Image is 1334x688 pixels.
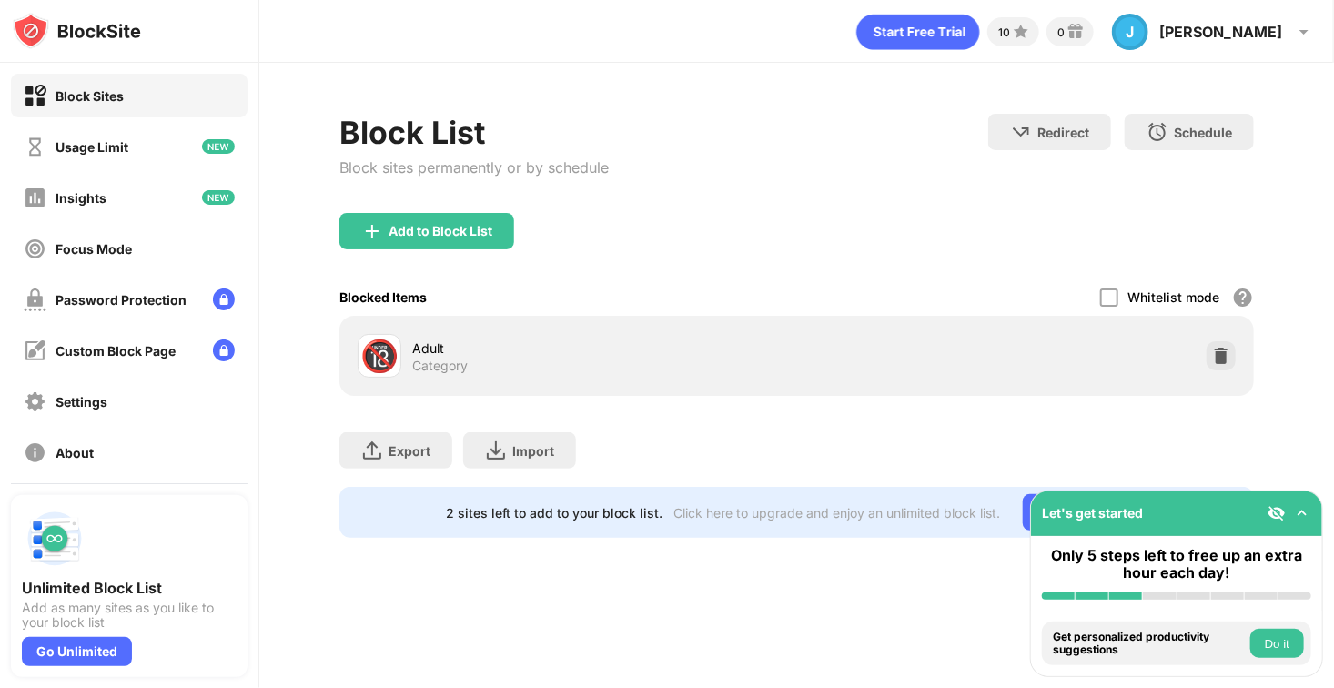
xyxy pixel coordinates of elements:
[339,158,609,177] div: Block sites permanently or by schedule
[1010,21,1032,43] img: points-small.svg
[447,505,663,521] div: 2 sites left to add to your block list.
[1023,494,1147,531] div: Go Unlimited
[1112,14,1148,50] div: J
[24,238,46,260] img: focus-off.svg
[56,343,176,359] div: Custom Block Page
[56,241,132,257] div: Focus Mode
[412,339,797,358] div: Adult
[24,441,46,464] img: about-off.svg
[22,506,87,572] img: push-block-list.svg
[56,88,124,104] div: Block Sites
[339,289,427,305] div: Blocked Items
[389,224,492,238] div: Add to Block List
[22,637,132,666] div: Go Unlimited
[674,505,1001,521] div: Click here to upgrade and enjoy an unlimited block list.
[1293,504,1311,522] img: omni-setup-toggle.svg
[202,190,235,205] img: new-icon.svg
[213,288,235,310] img: lock-menu.svg
[24,136,46,158] img: time-usage-off.svg
[1159,23,1282,41] div: [PERSON_NAME]
[1065,21,1086,43] img: reward-small.svg
[360,338,399,375] div: 🔞
[1042,547,1311,582] div: Only 5 steps left to free up an extra hour each day!
[1042,505,1143,521] div: Let's get started
[998,25,1010,39] div: 10
[1053,631,1246,657] div: Get personalized productivity suggestions
[56,139,128,155] div: Usage Limit
[1057,25,1065,39] div: 0
[56,190,106,206] div: Insights
[24,187,46,209] img: insights-off.svg
[24,390,46,413] img: settings-off.svg
[412,358,468,374] div: Category
[339,114,609,151] div: Block List
[1268,504,1286,522] img: eye-not-visible.svg
[1037,125,1089,140] div: Redirect
[389,443,430,459] div: Export
[56,292,187,308] div: Password Protection
[24,288,46,311] img: password-protection-off.svg
[202,139,235,154] img: new-icon.svg
[22,579,237,597] div: Unlimited Block List
[13,13,141,49] img: logo-blocksite.svg
[1174,125,1232,140] div: Schedule
[56,445,94,460] div: About
[56,394,107,410] div: Settings
[1127,289,1219,305] div: Whitelist mode
[22,601,237,630] div: Add as many sites as you like to your block list
[512,443,554,459] div: Import
[24,339,46,362] img: customize-block-page-off.svg
[1250,629,1304,658] button: Do it
[24,85,46,107] img: block-on.svg
[213,339,235,361] img: lock-menu.svg
[856,14,980,50] div: animation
